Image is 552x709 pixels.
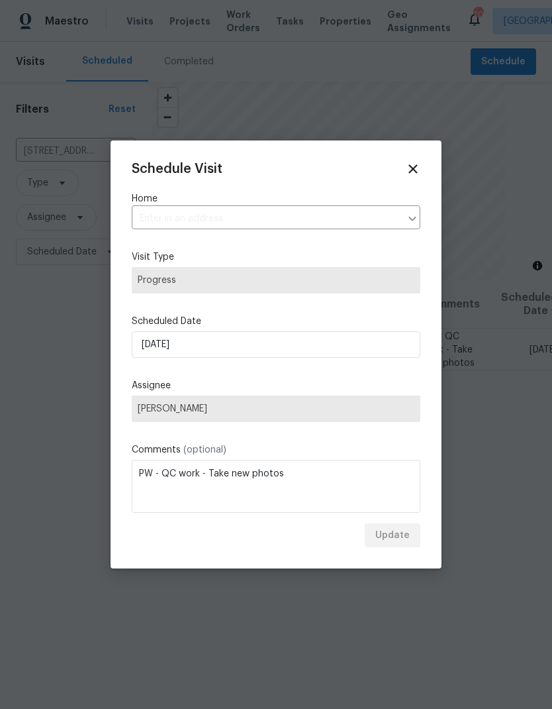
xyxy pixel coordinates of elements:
[132,331,420,358] input: M/D/YYYY
[132,443,420,457] label: Comments
[138,274,414,287] span: Progress
[138,404,414,414] span: [PERSON_NAME]
[132,209,400,229] input: Enter in an address
[132,162,222,176] span: Schedule Visit
[132,460,420,513] textarea: PW - QC work - Take new photos
[132,379,420,392] label: Assignee
[132,250,420,264] label: Visit Type
[132,315,420,328] label: Scheduled Date
[183,445,226,455] span: (optional)
[406,162,420,176] span: Close
[132,192,420,205] label: Home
